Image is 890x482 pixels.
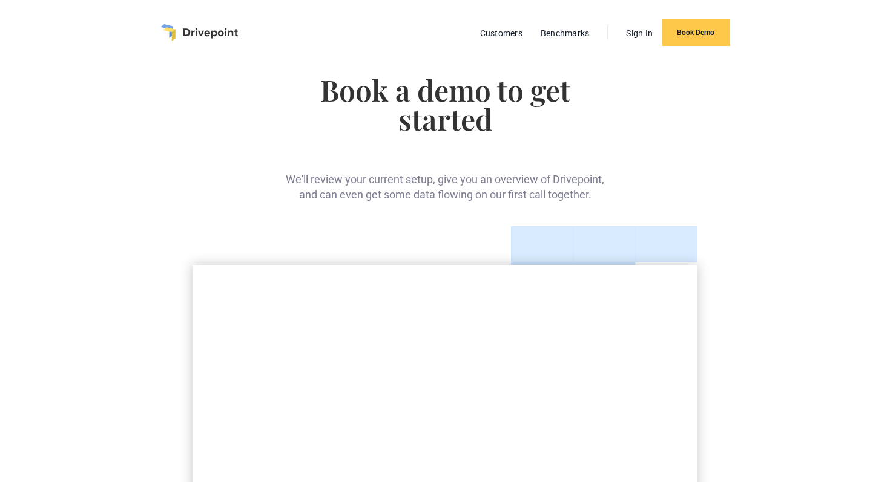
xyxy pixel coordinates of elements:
a: home [160,24,238,41]
a: Sign In [620,25,659,41]
a: Customers [474,25,529,41]
h1: Book a demo to get started [283,75,608,133]
a: Book Demo [662,19,730,46]
div: We'll review your current setup, give you an overview of Drivepoint, and can even get some data f... [283,152,608,202]
a: Benchmarks [535,25,596,41]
